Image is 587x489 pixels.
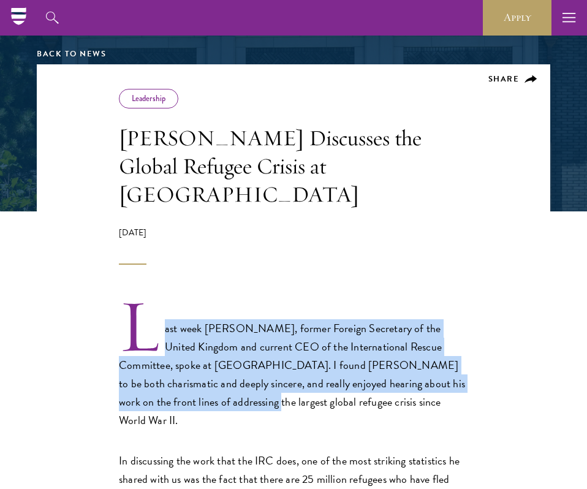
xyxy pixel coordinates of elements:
[132,93,165,104] a: Leadership
[119,301,468,430] p: Last week [PERSON_NAME], former Foreign Secretary of the United Kingdom and current CEO of the In...
[119,124,468,208] h1: [PERSON_NAME] Discusses the Global Refugee Crisis at [GEOGRAPHIC_DATA]
[488,74,538,85] button: Share
[37,48,106,60] a: Back to News
[488,73,520,85] span: Share
[119,227,468,265] div: [DATE]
